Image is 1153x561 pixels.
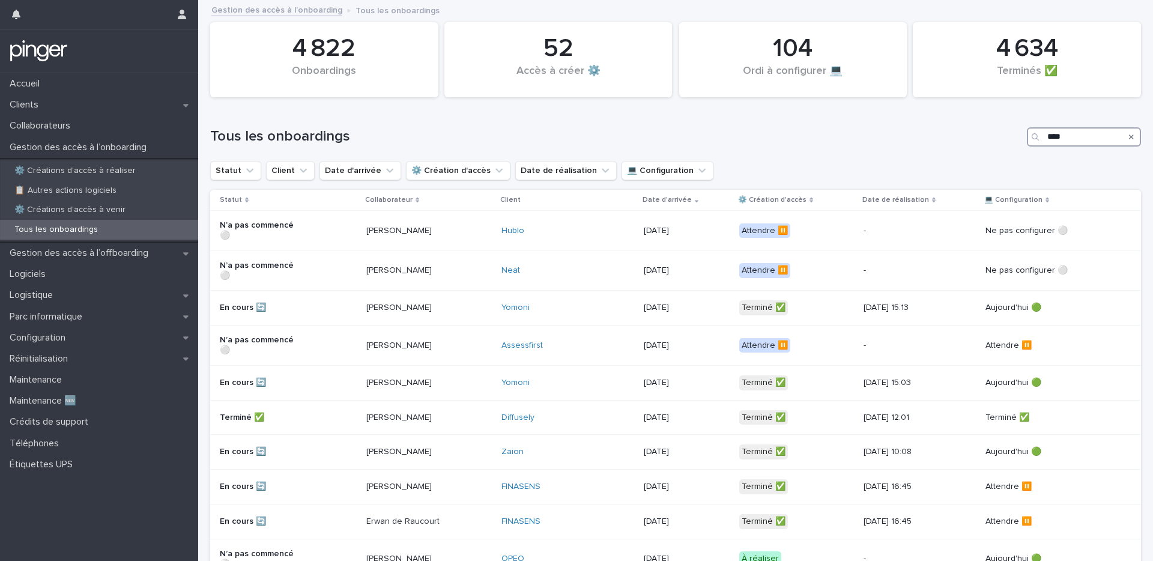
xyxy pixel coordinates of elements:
[5,416,98,428] p: Crédits de support
[644,303,730,313] p: [DATE]
[5,225,107,235] p: Tous les onboardings
[5,205,135,215] p: ⚙️ Créations d'accès à venir
[985,226,1071,236] p: Ne pas configurer ⚪
[210,291,1141,326] tr: En cours 🔄[PERSON_NAME]Yomoni [DATE]Terminé ✅[DATE] 15:13Aujourd'hui 🟢
[501,517,540,527] a: FINASENS
[644,378,730,388] p: [DATE]
[864,265,949,276] p: -
[515,161,617,180] button: Date de réalisation
[985,265,1071,276] p: Ne pas configurer ⚪
[644,447,730,457] p: [DATE]
[5,247,158,259] p: Gestion des accès à l’offboarding
[643,193,692,207] p: Date d'arrivée
[220,447,306,457] p: En cours 🔄
[5,166,145,176] p: ⚙️ Créations d'accès à réaliser
[739,223,790,238] div: Attendre ⏸️
[220,378,306,388] p: En cours 🔄
[985,341,1071,351] p: Attendre ⏸️
[739,444,788,459] div: Terminé ✅
[644,517,730,527] p: [DATE]
[5,186,126,196] p: 📋 Autres actions logiciels
[700,34,887,64] div: 104
[700,65,887,90] div: Ordi à configurer 💻
[862,193,929,207] p: Date de réalisation
[985,378,1071,388] p: Aujourd'hui 🟢
[739,514,788,529] div: Terminé ✅
[5,438,68,449] p: Téléphones
[211,2,342,16] a: Gestion des accès à l’onboarding
[5,353,77,365] p: Réinitialisation
[5,290,62,301] p: Logistique
[739,410,788,425] div: Terminé ✅
[220,335,306,356] p: N’a pas commencé ⚪
[5,99,48,111] p: Clients
[220,193,242,207] p: Statut
[1027,127,1141,147] input: Search
[210,128,1022,145] h1: Tous les onboardings
[465,34,652,64] div: 52
[501,447,524,457] a: Zaion
[5,142,156,153] p: Gestion des accès à l’onboarding
[739,479,788,494] div: Terminé ✅
[5,395,86,407] p: Maintenance 🆕
[210,211,1141,251] tr: N’a pas commencé ⚪[PERSON_NAME]Hublo [DATE]Attendre ⏸️-Ne pas configurer ⚪
[5,78,49,89] p: Accueil
[5,332,75,344] p: Configuration
[5,374,71,386] p: Maintenance
[933,65,1121,90] div: Terminés ✅
[644,265,730,276] p: [DATE]
[644,482,730,492] p: [DATE]
[210,365,1141,400] tr: En cours 🔄[PERSON_NAME]Yomoni [DATE]Terminé ✅[DATE] 15:03Aujourd'hui 🟢
[220,261,306,281] p: N’a pas commencé ⚪
[231,65,418,90] div: Onboardings
[864,226,949,236] p: -
[864,482,949,492] p: [DATE] 16:45
[366,226,452,236] p: [PERSON_NAME]
[220,220,306,241] p: N’a pas commencé ⚪
[220,413,306,423] p: Terminé ✅
[5,311,92,323] p: Parc informatique
[933,34,1121,64] div: 4 634
[366,378,452,388] p: [PERSON_NAME]
[864,378,949,388] p: [DATE] 15:03
[366,517,452,527] p: Erwan de Raucourt
[5,120,80,132] p: Collaborateurs
[500,193,521,207] p: Client
[210,161,261,180] button: Statut
[864,413,949,423] p: [DATE] 12:01
[366,482,452,492] p: [PERSON_NAME]
[266,161,315,180] button: Client
[366,413,452,423] p: [PERSON_NAME]
[739,263,790,278] div: Attendre ⏸️
[864,303,949,313] p: [DATE] 15:13
[220,303,306,313] p: En cours 🔄
[985,303,1071,313] p: Aujourd'hui 🟢
[210,400,1141,435] tr: Terminé ✅[PERSON_NAME]Diffusely [DATE]Terminé ✅[DATE] 12:01Terminé ✅
[739,300,788,315] div: Terminé ✅
[5,459,82,470] p: Étiquettes UPS
[365,193,413,207] p: Collaborateur
[5,268,55,280] p: Logiciels
[622,161,713,180] button: 💻 Configuration
[864,517,949,527] p: [DATE] 16:45
[220,482,306,492] p: En cours 🔄
[465,65,652,90] div: Accès à créer ⚙️
[501,265,520,276] a: Neat
[356,3,440,16] p: Tous les onboardings
[210,326,1141,366] tr: N’a pas commencé ⚪[PERSON_NAME]Assessfirst [DATE]Attendre ⏸️-Attendre ⏸️
[739,375,788,390] div: Terminé ✅
[210,435,1141,470] tr: En cours 🔄[PERSON_NAME]Zaion [DATE]Terminé ✅[DATE] 10:08Aujourd'hui 🟢
[501,303,530,313] a: Yomoni
[738,193,806,207] p: ⚙️ Création d'accès
[501,226,524,236] a: Hublo
[501,341,543,351] a: Assessfirst
[644,341,730,351] p: [DATE]
[739,338,790,353] div: Attendre ⏸️
[501,413,534,423] a: Diffusely
[864,447,949,457] p: [DATE] 10:08
[319,161,401,180] button: Date d'arrivée
[984,193,1043,207] p: 💻 Configuration
[210,470,1141,505] tr: En cours 🔄[PERSON_NAME]FINASENS [DATE]Terminé ✅[DATE] 16:45Attendre ⏸️
[210,504,1141,539] tr: En cours 🔄Erwan de RaucourtFINASENS [DATE]Terminé ✅[DATE] 16:45Attendre ⏸️
[501,482,540,492] a: FINASENS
